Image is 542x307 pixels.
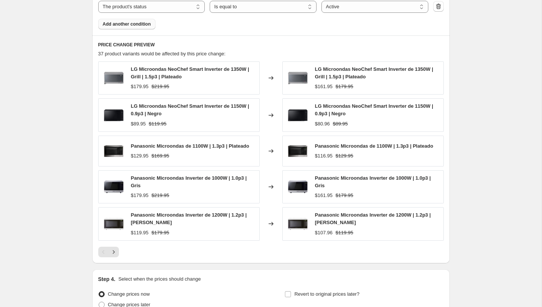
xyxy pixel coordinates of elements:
span: Add another condition [103,21,151,27]
span: Change prices now [108,291,150,297]
img: MH1596CIR_LG_Web_001_80x.jpg [102,67,125,89]
img: MS0936GIS_LG_Web_001_80x.jpg [102,104,125,127]
div: $179.95 [131,192,149,199]
div: $129.95 [131,152,149,160]
span: Revert to original prices later? [294,291,359,297]
span: LG Microondas NeoChef Smart Inverter de 1350W | Grill | 1.5p3 | Plateado [315,66,433,79]
strike: $169.95 [152,152,169,160]
span: Panasonic Microondas Inverter de 1200W | 1.2p3 | [PERSON_NAME] [315,212,431,225]
div: $161.95 [315,83,333,90]
img: NNSB646SRUH_Panasonic_Web_001_80x.jpg [102,140,125,162]
span: Panasonic Microondas Inverter de 1000W | 1.0p3 | Gris [131,175,247,188]
div: $161.95 [315,192,333,199]
div: $119.95 [131,229,149,237]
p: Select when the prices should change [118,275,201,283]
button: Next [108,247,119,257]
span: 37 product variants would be affected by this price change: [98,51,226,57]
img: NNSF564MRPH_Panasonic_Web_001_80x.jpg [102,176,125,198]
div: $116.95 [315,152,333,160]
span: Panasonic Microondas Inverter de 1000W | 1.0p3 | Gris [315,175,431,188]
div: $179.95 [131,83,149,90]
img: NNST651WRBH_Panasonic_Web_001_80x.jpg [286,212,309,235]
strike: $119.95 [149,120,166,128]
strike: $219.95 [152,192,169,199]
img: NNSF564MRPH_Panasonic_Web_001_80x.jpg [286,176,309,198]
strike: $179.95 [152,229,169,237]
span: LG Microondas NeoChef Smart Inverter de 1150W | 0.9p3 | Negro [131,103,249,116]
strike: $129.95 [336,152,353,160]
img: NNSB646SRUH_Panasonic_Web_001_80x.jpg [286,140,309,162]
div: $80.96 [315,120,330,128]
img: MH1596CIR_LG_Web_001_80x.jpg [286,67,309,89]
strike: $179.95 [336,83,353,90]
h6: PRICE CHANGE PREVIEW [98,42,444,48]
nav: Pagination [98,247,119,257]
span: LG Microondas NeoChef Smart Inverter de 1150W | 0.9p3 | Negro [315,103,433,116]
img: MS0936GIS_LG_Web_001_80x.jpg [286,104,309,127]
span: Panasonic Microondas de 1100W | 1.3p3 | Plateado [315,143,433,149]
span: LG Microondas NeoChef Smart Inverter de 1350W | Grill | 1.5p3 | Plateado [131,66,249,79]
div: $107.96 [315,229,333,237]
button: Add another condition [98,19,155,29]
strike: $179.95 [336,192,353,199]
span: Panasonic Microondas Inverter de 1200W | 1.2p3 | [PERSON_NAME] [131,212,247,225]
strike: $119.95 [336,229,353,237]
h2: Step 4. [98,275,116,283]
strike: $219.95 [152,83,169,90]
div: $89.95 [131,120,146,128]
span: Panasonic Microondas de 1100W | 1.3p3 | Plateado [131,143,249,149]
strike: $89.95 [333,120,348,128]
img: NNST651WRBH_Panasonic_Web_001_80x.jpg [102,212,125,235]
